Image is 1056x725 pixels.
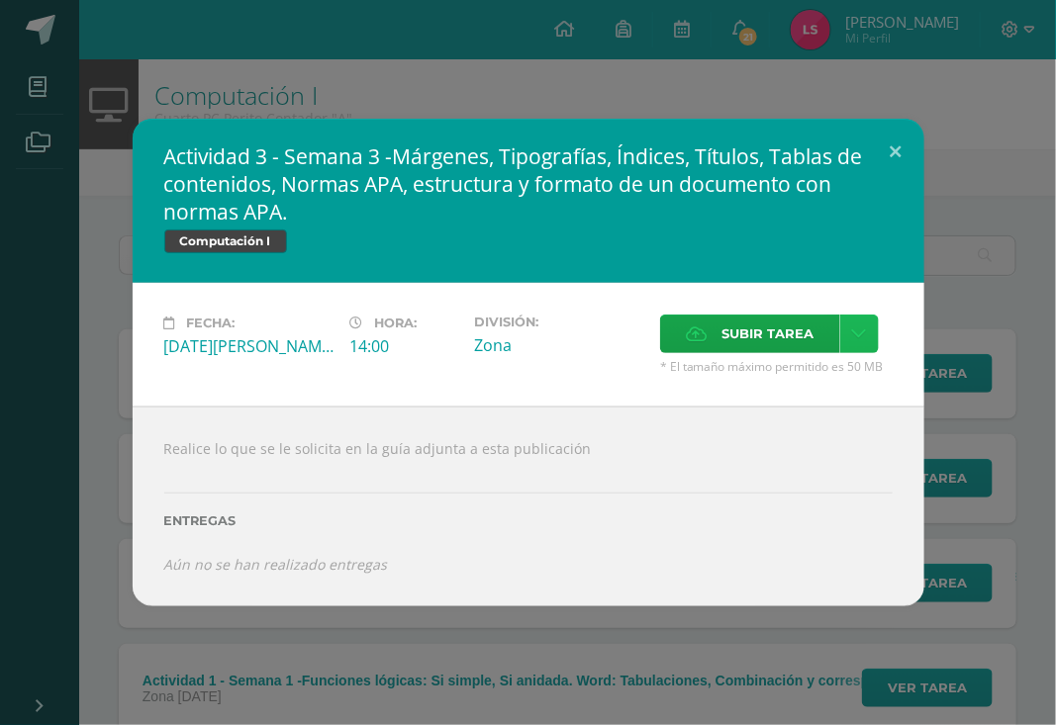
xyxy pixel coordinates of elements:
[868,119,924,186] button: Close (Esc)
[350,335,458,357] div: 14:00
[660,358,893,375] span: * El tamaño máximo permitido es 50 MB
[164,513,893,528] label: Entregas
[164,229,287,253] span: Computación I
[187,316,236,330] span: Fecha:
[164,555,388,574] i: Aún no se han realizado entregas
[474,334,644,356] div: Zona
[164,142,893,226] h2: Actividad 3 - Semana 3 -Márgenes, Tipografías, Índices, Títulos, Tablas de contenidos, Normas APA...
[474,315,644,329] label: División:
[375,316,418,330] span: Hora:
[164,335,335,357] div: [DATE][PERSON_NAME]
[133,407,924,606] div: Realice lo que se le solicita en la guía adjunta a esta publicación
[722,316,815,352] span: Subir tarea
